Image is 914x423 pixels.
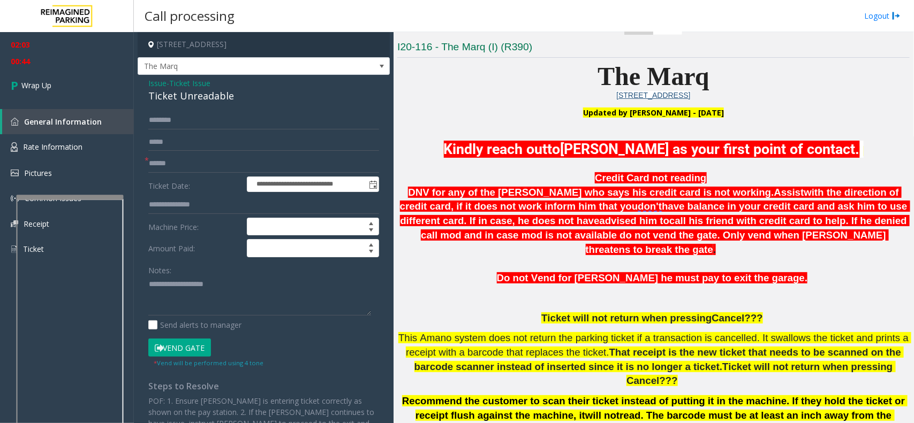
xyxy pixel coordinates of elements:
img: 'icon' [11,118,19,126]
label: Machine Price: [146,218,244,236]
span: Increase value [364,240,379,248]
span: Toggle popup [367,177,379,192]
span: This Amano system does not return the parking ticket if a transaction is cancelled. It swallows t... [398,332,911,358]
span: Decrease value [364,248,379,257]
label: Ticket Date: [146,176,244,193]
a: Logout [864,10,901,21]
span: Ticket will not return when pressing Cancel??? [626,361,895,387]
span: Do not Vend for [PERSON_NAME] he must pay to exit the garage. [497,272,808,283]
h4: Steps to Resolve [148,381,379,391]
span: Decrease value [364,227,379,235]
button: Vend Gate [148,339,211,357]
span: The Marq [598,62,709,90]
h3: I20-116 - The Marq (I) (R390) [397,40,910,58]
span: Kindly reach out [444,141,548,158]
img: logout [892,10,901,21]
label: Amount Paid: [146,239,244,257]
span: General Information [24,117,102,127]
span: - [167,78,210,88]
span: That receipt is the new ticket that needs to be scanned on the barcode scanner instead of inserte... [414,347,904,372]
span: Rate Information [23,142,82,152]
label: Send alerts to manager [148,319,241,330]
span: Ticket Issue [169,78,210,89]
span: don't [638,201,662,212]
span: [PERSON_NAME] as your first point of contact. [561,141,860,158]
span: Assist [774,187,804,198]
span: Increase value [364,218,379,227]
img: 'icon' [11,244,18,254]
img: 'icon' [11,170,19,176]
img: 'icon' [11,194,19,203]
span: Ticket will not return when pressing [541,312,712,324]
span: to [548,141,561,158]
span: The Marq [138,58,339,75]
img: 'icon' [11,142,18,152]
div: Ticket Unreadable [148,89,379,103]
a: General Information [2,109,134,134]
span: Wrap Up [21,80,51,91]
span: DNV for any of the [PERSON_NAME] who says his credit card is not working. [408,187,774,198]
span: will not [585,410,620,421]
label: Notes: [148,261,171,276]
img: 'icon' [11,220,18,227]
span: advised him to [600,215,670,226]
span: call his friend with credit card to help. If he denied call mod and in case mod is not available ... [421,215,910,255]
span: Common Issues [25,193,81,203]
span: Cancel??? [712,312,763,324]
h4: [STREET_ADDRESS] [138,32,390,57]
span: Credit Card not reading [595,172,706,183]
span: . [713,244,716,255]
a: [STREET_ADDRESS] [616,91,690,99]
h3: Call processing [139,3,240,29]
span: Pictures [24,168,52,178]
small: Vend will be performed using 4 tone [154,359,263,367]
span: Updated by [PERSON_NAME] - [DATE] [583,107,724,118]
span: Issue [148,78,167,89]
span: Recommend the customer to scan their ticket instead of putting it in the machine. If they hold th... [402,395,908,421]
